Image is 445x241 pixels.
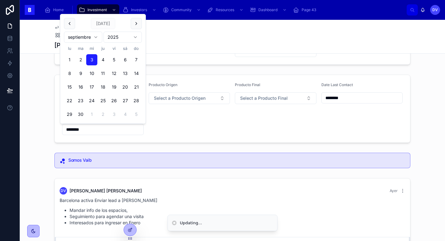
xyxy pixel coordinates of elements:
[108,109,120,120] button: viernes, 3 de octubre de 2025
[70,213,405,220] li: Seguimiento para agendar una visita
[53,7,64,12] span: Home
[54,41,105,50] h1: [PERSON_NAME]
[54,32,100,38] a: Dealflow - Cowork
[64,45,142,120] table: septiembre 2025
[131,81,142,93] button: domingo, 21 de septiembre de 2025
[149,92,230,104] button: Select Button
[205,4,247,15] a: Resources
[75,109,86,120] button: martes, 30 de septiembre de 2025
[108,68,120,79] button: viernes, 12 de septiembre de 2025
[291,4,320,15] a: Page 43
[131,95,142,106] button: domingo, 28 de septiembre de 2025
[97,109,108,120] button: jueves, 2 de octubre de 2025
[54,25,109,30] a: Back to Dealflow - Cowork
[77,4,119,15] a: Investment
[216,7,234,12] span: Resources
[75,95,86,106] button: martes, 23 de septiembre de 2025
[258,7,278,12] span: Dashboard
[131,109,142,120] button: domingo, 5 de octubre de 2025
[64,81,75,93] button: lunes, 15 de septiembre de 2025
[432,7,438,12] span: DV
[87,7,107,12] span: Investment
[97,45,108,52] th: jueves
[154,95,206,101] span: Select a Producto Origen
[120,81,131,93] button: sábado, 20 de septiembre de 2025
[161,4,204,15] a: Community
[240,95,288,101] span: Select a Producto Final
[86,68,97,79] button: miércoles, 10 de septiembre de 2025
[235,82,260,87] span: Producto Final
[97,95,108,106] button: jueves, 25 de septiembre de 2025
[120,45,131,52] th: sábado
[97,54,108,65] button: jueves, 4 de septiembre de 2025
[75,81,86,93] button: martes, 16 de septiembre de 2025
[390,188,398,193] span: Ayer
[108,81,120,93] button: viernes, 19 de septiembre de 2025
[97,68,108,79] button: jueves, 11 de septiembre de 2025
[70,220,405,226] li: Interesados para ingresar en Enero
[75,45,86,52] th: martes
[120,109,131,120] button: sábado, 4 de octubre de 2025
[131,54,142,65] button: domingo, 7 de septiembre de 2025
[75,68,86,79] button: martes, 9 de septiembre de 2025
[235,92,316,104] button: Select Button
[180,220,202,226] div: Updating...
[68,158,405,162] h5: Somos Vaib
[86,54,97,65] button: Today, miércoles, 3 de septiembre de 2025, selected
[149,82,177,87] span: Producto Origen
[97,81,108,93] button: jueves, 18 de septiembre de 2025
[120,68,131,79] button: sábado, 13 de septiembre de 2025
[43,4,68,15] a: Home
[131,45,142,52] th: domingo
[40,3,407,17] div: scrollable content
[70,188,142,194] span: [PERSON_NAME] [PERSON_NAME]
[75,54,86,65] button: martes, 2 de septiembre de 2025
[86,95,97,106] button: miércoles, 24 de septiembre de 2025
[171,7,192,12] span: Community
[302,7,316,12] span: Page 43
[64,95,75,106] button: lunes, 22 de septiembre de 2025
[120,54,131,65] button: sábado, 6 de septiembre de 2025
[64,54,75,65] button: lunes, 1 de septiembre de 2025
[86,45,97,52] th: miércoles
[64,68,75,79] button: lunes, 8 de septiembre de 2025
[25,5,35,15] img: App logo
[61,188,66,193] span: DV
[131,68,142,79] button: domingo, 14 de septiembre de 2025
[60,197,405,204] p: Barcelona activa Enviar lead a [PERSON_NAME]
[120,95,131,106] button: sábado, 27 de septiembre de 2025
[70,207,405,213] li: Mandar info de los espacios,
[64,45,75,52] th: lunes
[108,54,120,65] button: viernes, 5 de septiembre de 2025
[121,4,159,15] a: Investors
[321,82,353,87] span: Date Last Contact
[108,95,120,106] button: viernes, 26 de septiembre de 2025
[108,45,120,52] th: viernes
[86,109,97,120] button: miércoles, 1 de octubre de 2025
[64,109,75,120] button: lunes, 29 de septiembre de 2025
[131,7,147,12] span: Investors
[248,4,290,15] a: Dashboard
[86,81,97,93] button: miércoles, 17 de septiembre de 2025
